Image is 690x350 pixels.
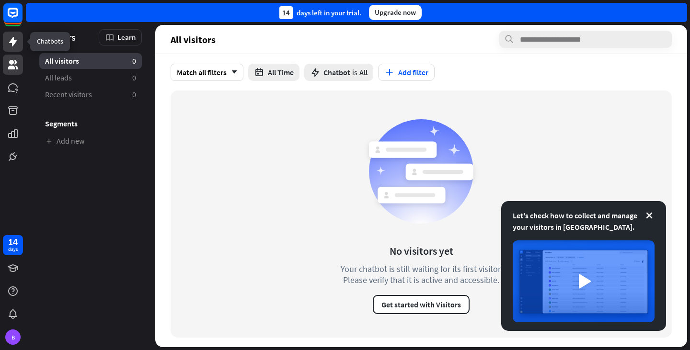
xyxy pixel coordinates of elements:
[45,32,76,43] span: Visitors
[39,119,142,128] h3: Segments
[39,70,142,86] a: All leads 0
[171,34,216,45] span: All visitors
[279,6,361,19] div: days left in your trial.
[3,235,23,255] a: 14 days
[132,73,136,83] aside: 0
[279,6,293,19] div: 14
[132,90,136,100] aside: 0
[323,263,519,285] div: Your chatbot is still waiting for its first visitor. Please verify that it is active and accessible.
[39,87,142,102] a: Recent visitors 0
[248,64,299,81] button: All Time
[378,64,435,81] button: Add filter
[369,5,422,20] div: Upgrade now
[5,329,21,345] div: B
[323,68,350,77] span: Chatbot
[132,56,136,66] aside: 0
[513,210,655,233] div: Let's check how to collect and manage your visitors in [GEOGRAPHIC_DATA].
[352,68,357,77] span: is
[117,33,136,42] span: Learn
[227,69,237,75] i: arrow_down
[8,4,36,33] button: Open LiveChat chat widget
[513,240,655,322] img: image
[359,68,368,77] span: All
[45,90,92,100] span: Recent visitors
[390,244,453,258] div: No visitors yet
[8,237,18,246] div: 14
[45,73,72,83] span: All leads
[45,56,79,66] span: All visitors
[373,295,470,314] button: Get started with Visitors
[8,246,18,253] div: days
[39,133,142,149] a: Add new
[171,64,243,81] div: Match all filters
